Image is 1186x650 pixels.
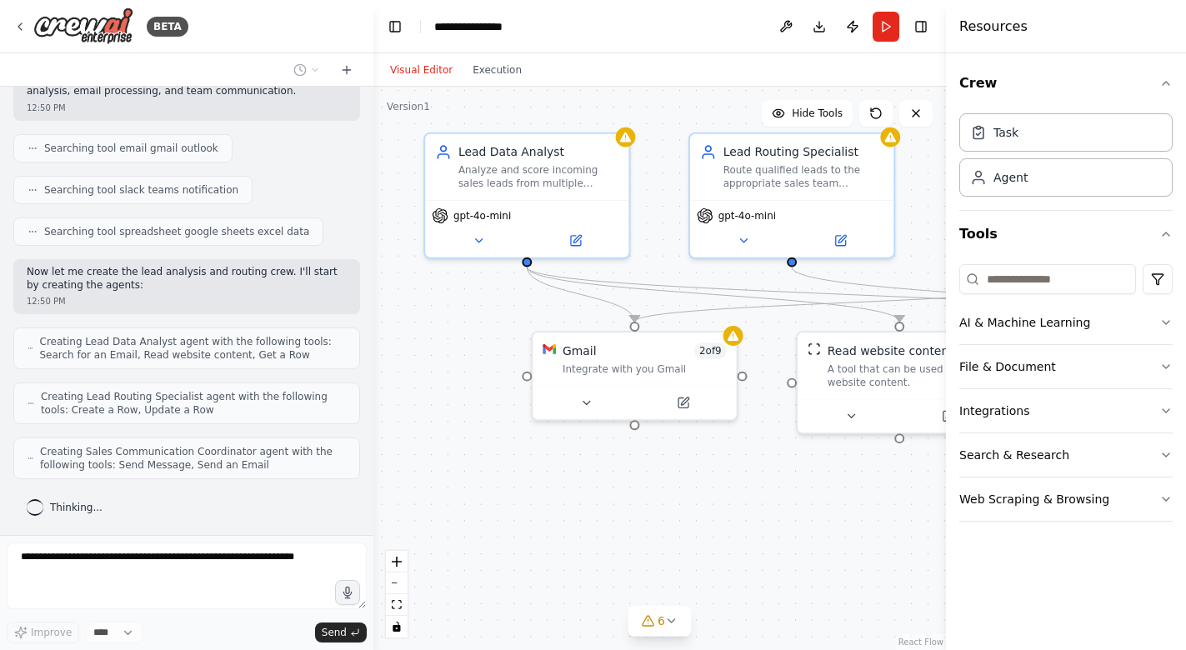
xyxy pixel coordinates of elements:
[531,331,738,421] div: GmailGmail2of9Integrate with you Gmail
[322,626,347,639] span: Send
[50,501,103,514] span: Thinking...
[718,209,776,222] span: gpt-4o-mini
[808,342,821,356] img: ScrapeWebsiteTool
[27,266,347,292] p: Now let me create the lead analysis and routing crew. I'll start by creating the agents:
[528,231,622,251] button: Open in side panel
[959,60,1173,107] button: Crew
[828,362,992,389] div: A tool that can be used to read a website content.
[387,100,430,113] div: Version 1
[458,144,619,161] div: Lead Data Analyst
[27,295,347,307] div: 12:50 PM
[518,267,1173,322] g: Edge from d3399fba-1eac-4c08-96ca-003533caec33 to 31b9d3a6-4ffd-4ae9-886e-133d146055e0
[463,60,532,80] button: Execution
[44,225,309,238] span: Searching tool spreadsheet google sheets excel data
[901,406,994,426] button: Open in side panel
[783,267,1173,322] g: Edge from 1405011c-254d-4156-bbd6-9aec2df6ecae to 31b9d3a6-4ffd-4ae9-886e-133d146055e0
[563,362,727,376] div: Integrate with you Gmail
[7,622,79,643] button: Improve
[434,18,520,35] nav: breadcrumb
[287,60,327,80] button: Switch to previous chat
[636,393,729,413] button: Open in side panel
[44,142,218,155] span: Searching tool email gmail outlook
[147,17,188,37] div: BETA
[993,124,1018,141] div: Task
[380,60,463,80] button: Visual Editor
[694,342,727,359] span: Number of enabled actions
[959,389,1173,432] button: Integrations
[41,390,346,417] span: Creating Lead Routing Specialist agent with the following tools: Create a Row, Update a Row
[458,163,619,190] div: Analyze and score incoming sales leads from multiple sources ({lead_sources}) based on company si...
[959,107,1173,210] div: Crew
[628,606,692,637] button: 6
[959,301,1173,344] button: AI & Machine Learning
[793,231,887,251] button: Open in side panel
[959,345,1173,388] button: File & Document
[959,477,1173,521] button: Web Scraping & Browsing
[563,342,597,359] div: Gmail
[959,257,1173,535] div: Tools
[909,15,933,38] button: Hide right sidebar
[626,283,1064,322] g: Edge from f9061d77-aa5a-43d3-9f80-289b6e471e8a to 9794d5d2-e42a-4813-88e1-45e158c366e5
[386,572,408,594] button: zoom out
[333,60,360,80] button: Start a new chat
[386,594,408,616] button: fit view
[386,551,408,572] button: zoom in
[386,551,408,637] div: React Flow controls
[688,132,895,259] div: Lead Routing SpecialistRoute qualified leads to the appropriate sales team members based on lead ...
[828,342,953,359] div: Read website content
[44,183,238,197] span: Searching tool slack teams notification
[518,267,908,322] g: Edge from d3399fba-1eac-4c08-96ca-003533caec33 to 42dfae69-07af-4508-846c-c01cb9b42307
[518,267,643,322] g: Edge from d3399fba-1eac-4c08-96ca-003533caec33 to 9794d5d2-e42a-4813-88e1-45e158c366e5
[959,17,1028,37] h4: Resources
[796,331,1003,434] div: ScrapeWebsiteToolRead website contentA tool that can be used to read a website content.
[33,7,133,45] img: Logo
[423,132,630,259] div: Lead Data AnalystAnalyze and score incoming sales leads from multiple sources ({lead_sources}) ba...
[27,102,347,114] div: 12:50 PM
[335,580,360,605] button: Click to speak your automation idea
[315,622,367,642] button: Send
[386,616,408,637] button: toggle interactivity
[40,445,346,472] span: Creating Sales Communication Coordinator agent with the following tools: Send Message, Send an Email
[31,626,72,639] span: Improve
[792,107,843,120] span: Hide Tools
[658,612,665,629] span: 6
[723,163,884,190] div: Route qualified leads to the appropriate sales team members based on lead scores, territory assig...
[959,433,1173,477] button: Search & Research
[898,637,943,647] a: React Flow attribution
[993,169,1028,186] div: Agent
[40,335,347,362] span: Creating Lead Data Analyst agent with the following tools: Search for an Email, Read website cont...
[723,144,884,161] div: Lead Routing Specialist
[762,100,853,127] button: Hide Tools
[543,342,556,356] img: Gmail
[959,211,1173,257] button: Tools
[383,15,407,38] button: Hide left sidebar
[453,209,511,222] span: gpt-4o-mini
